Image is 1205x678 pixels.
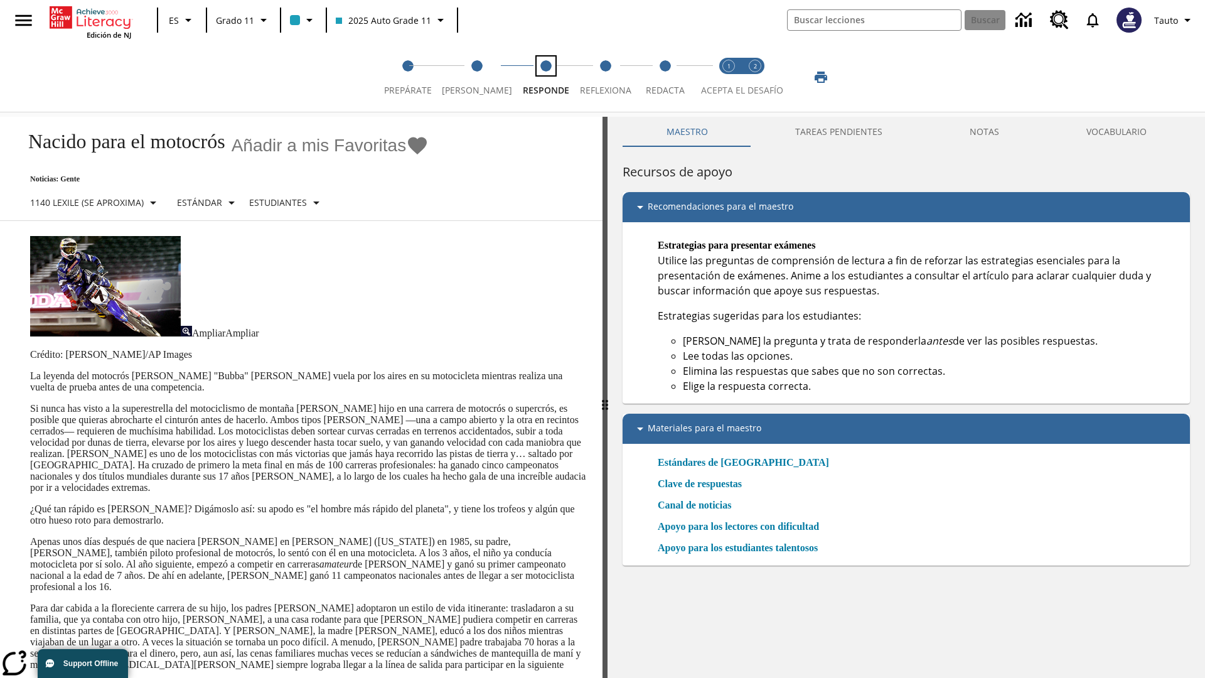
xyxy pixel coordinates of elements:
button: Abrir el menú lateral [5,2,42,39]
p: Estudiantes [249,196,307,209]
li: [PERSON_NAME] la pregunta y trata de responderla de ver las posibles respuestas. [683,333,1180,348]
button: Imprimir [801,66,841,89]
input: Buscar campo [788,10,961,30]
li: Lee todas las opciones. [683,348,1180,363]
span: Edición de NJ [87,30,131,40]
p: 1140 Lexile (Se aproxima) [30,196,144,209]
div: Recomendaciones para el maestro [623,192,1190,222]
p: Noticias: Gente [15,175,429,184]
div: activity [608,117,1205,678]
div: Portada [50,4,131,40]
button: Seleccione Lexile, 1140 Lexile (Se aproxima) [25,191,166,214]
div: Pulsa la tecla de intro o la barra espaciadora y luego presiona las flechas de derecha e izquierd... [602,117,608,678]
button: Maestro [623,117,751,147]
a: Centro de recursos, Se abrirá en una pestaña nueva. [1042,3,1076,37]
p: Si nunca has visto a la superestrella del motociclismo de montaña [PERSON_NAME] hijo en una carre... [30,403,587,493]
button: Lenguaje: ES, Selecciona un idioma [162,9,202,31]
span: Tauto [1154,14,1178,27]
p: Utilice las preguntas de comprensión de lectura a fin de reforzar las estrategias esenciales para... [658,237,1180,298]
button: Prepárate step 1 of 5 [374,43,442,112]
p: Materiales para el maestro [648,421,761,436]
a: Apoyo para los estudiantes talentosos [658,541,825,556]
p: ¿Qué tan rápido es [PERSON_NAME]? Digámoslo así: su apodo es "el hombre más rápido del planeta", ... [30,503,587,526]
span: Ampliar [225,328,259,338]
img: El corredor de motocrós James Stewart vuela por los aires en su motocicleta de montaña. [30,236,181,336]
h6: Recursos de apoyo [623,162,1190,182]
button: Clase: 2025 Auto Grade 11, Selecciona una clase [331,9,453,31]
button: Tipo de apoyo, Estándar [172,191,244,214]
img: Avatar [1117,8,1142,33]
span: ACEPTA EL DESAFÍO [701,84,783,96]
span: Redacta [646,84,685,96]
button: El color de la clase es azul claro. Cambiar el color de la clase. [285,9,322,31]
h1: Nacido para el motocrós [15,130,225,153]
p: Apenas unos días después de que naciera [PERSON_NAME] en [PERSON_NAME] ([US_STATE]) en 1985, su p... [30,536,587,593]
button: VOCABULARIO [1042,117,1190,147]
a: Centro de información [1008,3,1042,38]
a: Clave de respuestas, Se abrirá en una nueva ventana o pestaña [658,476,742,492]
span: Responde [523,84,569,96]
span: Añadir a mis Favoritas [232,136,407,156]
button: Lee step 2 of 5 [432,43,522,112]
a: Canal de noticias, Se abrirá en una nueva ventana o pestaña [658,498,731,513]
span: ES [169,14,179,27]
p: Recomendaciones para el maestro [648,200,793,215]
span: Support Offline [63,659,118,668]
button: Redacta step 5 of 5 [631,43,699,112]
p: La leyenda del motocrós [PERSON_NAME] "Bubba" [PERSON_NAME] vuela por los aires en su motocicleta... [30,370,587,393]
text: 2 [754,62,757,70]
p: Estándar [177,196,222,209]
button: Perfil/Configuración [1149,9,1200,31]
button: NOTAS [926,117,1042,147]
a: Apoyo para los lectores con dificultad [658,519,827,534]
button: TAREAS PENDIENTES [751,117,926,147]
a: Estándares de [GEOGRAPHIC_DATA] [658,455,837,470]
button: Seleccionar estudiante [244,191,329,214]
button: Support Offline [38,649,128,678]
em: amateur [319,559,353,569]
img: Ampliar [181,326,192,336]
strong: Estrategias para presentar exámenes [658,240,815,250]
span: 2025 Auto Grade 11 [336,14,431,27]
button: Escoja un nuevo avatar [1109,4,1149,36]
li: Elige la respuesta correcta. [683,379,1180,394]
div: Instructional Panel Tabs [623,117,1190,147]
p: Crédito: [PERSON_NAME]/AP Images [30,349,587,360]
span: Ampliar [192,328,225,338]
text: 1 [727,62,731,70]
em: antes [926,334,953,348]
span: Grado 11 [216,14,254,27]
button: Grado: Grado 11, Elige un grado [211,9,276,31]
span: Prepárate [384,84,432,96]
p: Estrategias sugeridas para los estudiantes: [658,308,1180,323]
button: Acepta el desafío contesta step 2 of 2 [737,43,773,112]
button: Acepta el desafío lee step 1 of 2 [710,43,747,112]
button: Añadir a mis Favoritas - Nacido para el motocrós [232,134,429,156]
span: Reflexiona [580,84,631,96]
a: Notificaciones [1076,4,1109,36]
li: Elimina las respuestas que sabes que no son correctas. [683,363,1180,379]
div: Materiales para el maestro [623,414,1190,444]
button: Responde step 3 of 5 [512,43,580,112]
span: [PERSON_NAME] [442,84,512,96]
button: Reflexiona step 4 of 5 [570,43,641,112]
